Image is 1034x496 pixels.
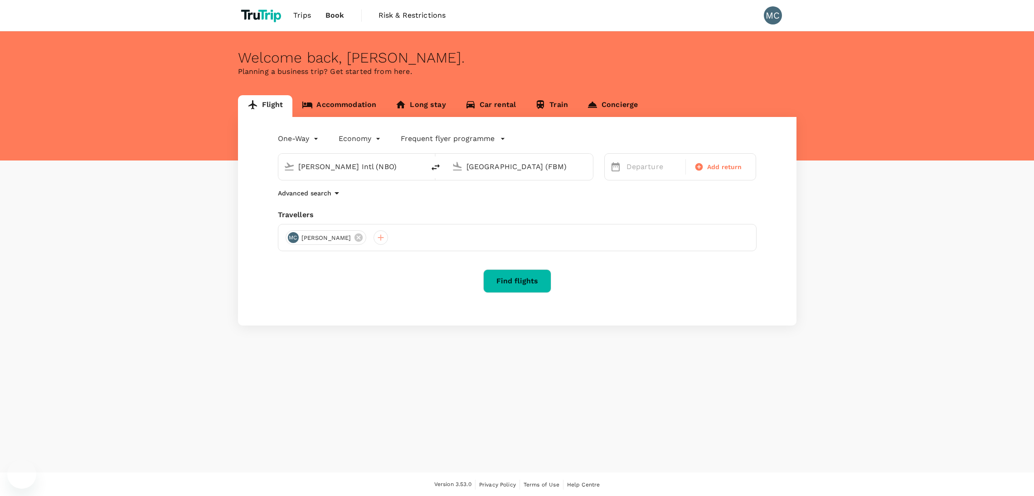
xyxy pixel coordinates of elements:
button: Frequent flyer programme [401,133,505,144]
a: Concierge [578,95,647,117]
a: Accommodation [292,95,386,117]
div: Welcome back , [PERSON_NAME] . [238,49,796,66]
span: Privacy Policy [479,481,516,488]
button: Open [418,165,420,167]
p: Frequent flyer programme [401,133,495,144]
a: Terms of Use [524,480,559,490]
span: [PERSON_NAME] [296,233,357,243]
p: Planning a business trip? Get started from here. [238,66,796,77]
span: Book [325,10,345,21]
div: MC [764,6,782,24]
a: Flight [238,95,293,117]
p: Advanced search [278,189,331,198]
a: Long stay [386,95,455,117]
span: Terms of Use [524,481,559,488]
input: Depart from [298,160,406,174]
div: Travellers [278,209,757,220]
img: TruTrip logo [238,5,286,25]
div: MC [288,232,299,243]
div: Economy [339,131,383,146]
span: Trips [293,10,311,21]
a: Train [525,95,578,117]
input: Going to [466,160,574,174]
button: Find flights [483,269,551,293]
div: MC[PERSON_NAME] [286,230,367,245]
div: One-Way [278,131,320,146]
button: Open [587,165,588,167]
span: Risk & Restrictions [379,10,446,21]
span: Add return [707,162,742,172]
iframe: Botón para iniciar la ventana de mensajería [7,460,36,489]
a: Help Centre [567,480,600,490]
span: Version 3.53.0 [434,480,471,489]
button: Advanced search [278,188,342,199]
p: Departure [626,161,680,172]
span: Help Centre [567,481,600,488]
button: delete [425,156,447,178]
a: Car rental [456,95,526,117]
a: Privacy Policy [479,480,516,490]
